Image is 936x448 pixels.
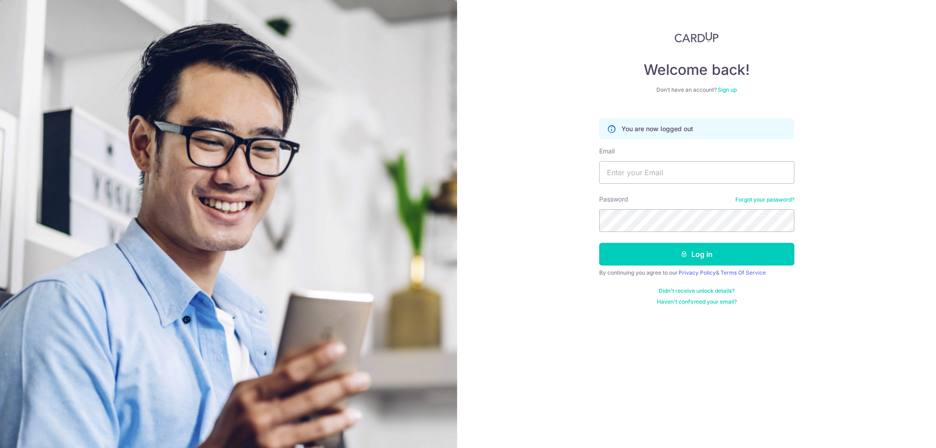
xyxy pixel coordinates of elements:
[599,86,794,94] div: Don’t have an account?
[657,298,737,305] a: Haven't confirmed your email?
[599,195,628,204] label: Password
[599,269,794,276] div: By continuing you agree to our &
[599,243,794,266] button: Log in
[599,161,794,184] input: Enter your Email
[675,32,719,43] img: CardUp Logo
[599,61,794,79] h4: Welcome back!
[718,86,737,93] a: Sign up
[720,269,766,276] a: Terms Of Service
[735,196,794,203] a: Forgot your password?
[679,269,716,276] a: Privacy Policy
[659,287,734,295] a: Didn't receive unlock details?
[621,124,693,133] p: You are now logged out
[599,147,615,156] label: Email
